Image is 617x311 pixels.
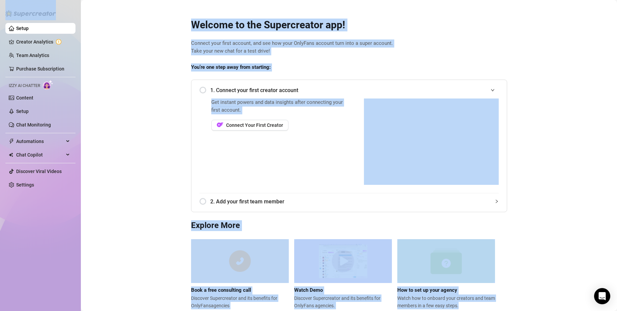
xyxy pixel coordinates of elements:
[397,239,495,309] a: How to set up your agencyWatch how to onboard your creators and team members in a few easy steps.
[397,287,457,293] strong: How to set up your agency
[16,109,29,114] a: Setup
[397,239,495,283] img: setup agency guide
[217,121,223,128] img: OF
[16,53,49,58] a: Team Analytics
[5,10,56,17] img: logo-BBDzfeDw.svg
[226,122,283,128] span: Connect Your First Creator
[191,39,507,55] span: Connect your first account, and see how your OnlyFans account turn into a super account. Take you...
[43,80,53,90] img: AI Chatter
[211,98,347,114] span: Get instant powers and data insights after connecting your first account.
[191,287,251,293] strong: Book a free consulting call
[191,220,507,231] h3: Explore More
[210,197,499,206] span: 2. Add your first team member
[211,120,347,131] a: OFConnect Your First Creator
[16,169,62,174] a: Discover Viral Videos
[16,26,29,31] a: Setup
[9,139,14,144] span: thunderbolt
[594,288,610,304] div: Open Intercom Messenger
[491,88,495,92] span: expanded
[199,193,499,210] div: 2. Add your first team member
[16,66,64,72] a: Purchase Subscription
[210,86,499,94] span: 1. Connect your first creator account
[191,294,289,309] span: Discover Supercreator and its benefits for OnlyFans agencies
[16,149,64,160] span: Chat Copilot
[211,120,288,131] button: OFConnect Your First Creator
[397,294,495,309] span: Watch how to onboard your creators and team members in a few easy steps.
[9,83,40,89] span: Izzy AI Chatter
[294,239,392,283] img: supercreator demo
[16,136,64,147] span: Automations
[294,294,392,309] span: Discover Supercreator and its benefits for OnlyFans agencies.
[191,239,289,309] a: Book a free consulting callDiscover Supercreator and its benefits for OnlyFansagencies
[16,122,51,128] a: Chat Monitoring
[294,287,323,293] strong: Watch Demo
[9,152,13,157] img: Chat Copilot
[191,64,271,70] strong: You’re one step away from starting:
[495,199,499,203] span: collapsed
[191,239,289,283] img: consulting call
[199,82,499,98] div: 1. Connect your first creator account
[16,95,33,101] a: Content
[294,239,392,309] a: Watch DemoDiscover Supercreator and its benefits for OnlyFans agencies.
[191,19,507,31] h2: Welcome to the Supercreator app!
[364,98,499,185] iframe: Add Creators
[16,36,70,47] a: Creator Analytics exclamation-circle
[16,182,34,188] a: Settings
